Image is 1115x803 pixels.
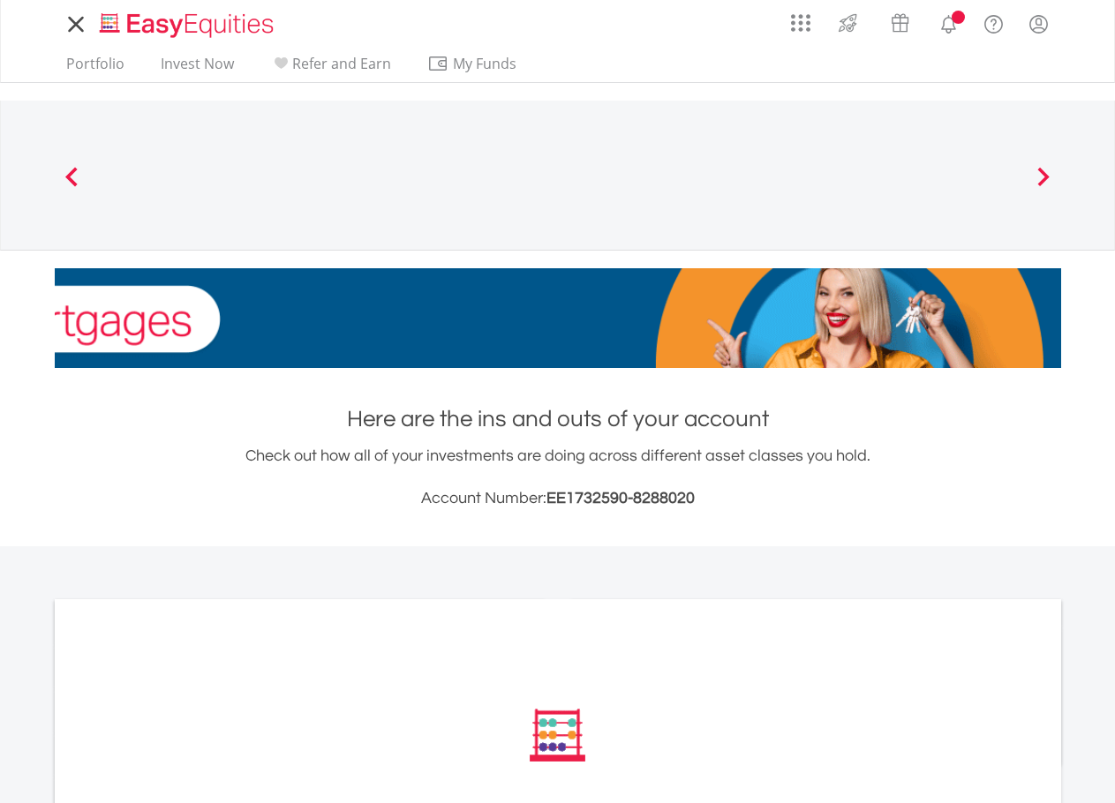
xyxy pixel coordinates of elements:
img: grid-menu-icon.svg [791,13,810,33]
a: Vouchers [874,4,926,37]
a: FAQ's and Support [971,4,1016,40]
a: Portfolio [59,55,132,82]
a: Refer and Earn [263,55,398,82]
span: My Funds [427,52,543,75]
a: My Profile [1016,4,1061,43]
a: AppsGrid [780,4,822,33]
img: vouchers-v2.svg [885,9,915,37]
h1: Here are the ins and outs of your account [55,403,1061,435]
a: Invest Now [154,55,241,82]
a: Home page [93,4,281,40]
span: Refer and Earn [292,54,391,73]
div: Check out how all of your investments are doing across different asset classes you hold. [55,444,1061,511]
img: EasyEquities_Logo.png [96,11,281,40]
a: Notifications [926,4,971,40]
h3: Account Number: [55,486,1061,511]
img: thrive-v2.svg [833,9,863,37]
span: EE1732590-8288020 [546,490,695,507]
img: EasyMortage Promotion Banner [55,268,1061,368]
